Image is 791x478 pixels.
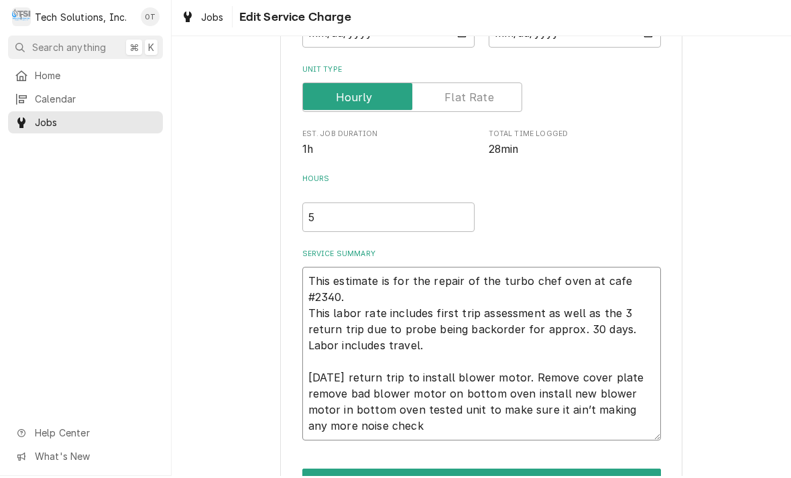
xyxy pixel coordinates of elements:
span: Calendar [35,94,156,108]
span: Help Center [35,428,155,442]
div: Unit Type [302,66,661,114]
div: Est. Job Duration [302,131,475,160]
span: Jobs [201,12,224,26]
div: Otis Tooley's Avatar [141,9,160,28]
div: T [12,9,31,28]
span: Search anything [32,42,106,56]
textarea: This estimate is for the repair of the turbo chef oven at cafe #2340. This labor rate includes fi... [302,269,661,442]
span: Home [35,70,156,84]
span: ⌘ [129,42,139,56]
div: Total Time Logged [489,131,661,160]
button: Search anything⌘K [8,38,163,61]
a: Go to What's New [8,447,163,469]
span: 28min [489,145,519,158]
span: Est. Job Duration [302,143,475,160]
span: 1h [302,145,313,158]
label: Hours [302,176,475,197]
span: Est. Job Duration [302,131,475,141]
div: Tech Solutions, Inc. [35,12,127,26]
a: Go to Help Center [8,424,163,446]
a: Jobs [176,8,229,30]
span: What's New [35,451,155,465]
label: Unit Type [302,66,661,77]
span: Jobs [35,117,156,131]
a: Home [8,66,163,88]
div: OT [141,9,160,28]
a: Jobs [8,113,163,135]
span: K [148,42,154,56]
span: Edit Service Charge [235,10,351,28]
label: Service Summary [302,251,661,261]
a: Calendar [8,90,163,112]
div: Service Summary [302,251,661,442]
div: Tech Solutions, Inc.'s Avatar [12,9,31,28]
span: Total Time Logged [489,131,661,141]
div: [object Object] [302,176,475,234]
span: Total Time Logged [489,143,661,160]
